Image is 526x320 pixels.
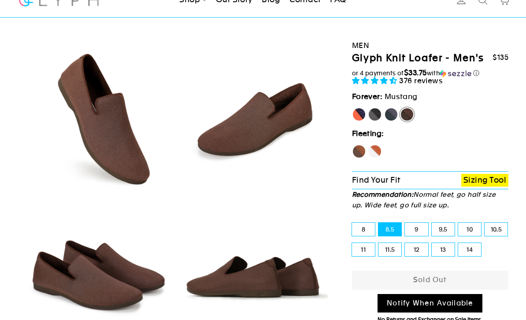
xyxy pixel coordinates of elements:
[413,276,447,284] span: Sold Out
[352,190,508,211] p: Normal feet, go half size up. Wide feet, go full size up.
[432,223,455,236] label: 9.5
[352,52,484,65] h1: Glyph Knit Loafer - Men's
[405,223,428,236] label: 9
[404,69,427,77] span: $33.75
[368,145,382,159] label: Fox
[378,243,401,257] label: 11.5
[458,243,481,257] label: 14
[399,77,443,85] span: 376 reviews
[22,44,171,193] img: Mustang
[352,176,400,185] span: Find Your Fit
[352,40,508,52] div: Men
[368,108,382,122] label: Panther
[352,145,366,159] label: Hawk
[432,243,455,257] label: 13
[352,129,384,138] strong: Fleeting:
[493,54,508,62] span: $135
[352,271,508,290] button: Sold Out
[352,92,383,101] strong: Forever:
[440,70,471,78] img: Sezzle
[179,44,328,193] img: Mustang
[352,69,508,78] div: or 4 payments of$33.75withSezzle Click to learn more about Sezzle
[400,108,414,122] label: Mustang
[405,243,428,257] label: 12
[352,191,414,199] strong: Recommendation:
[352,108,366,122] label: [PERSON_NAME]
[352,223,375,236] label: 8
[378,294,482,313] a: Notify When Available
[352,243,375,257] label: 11
[385,92,418,101] span: Mustang
[352,77,400,85] span: 4.73 stars
[378,223,401,236] label: 8.5
[461,174,508,187] a: Sizing Tool
[485,223,507,236] label: 10.5
[458,223,481,236] label: 10
[352,69,508,78] div: or 4 payments of with
[384,108,398,122] label: Rhino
